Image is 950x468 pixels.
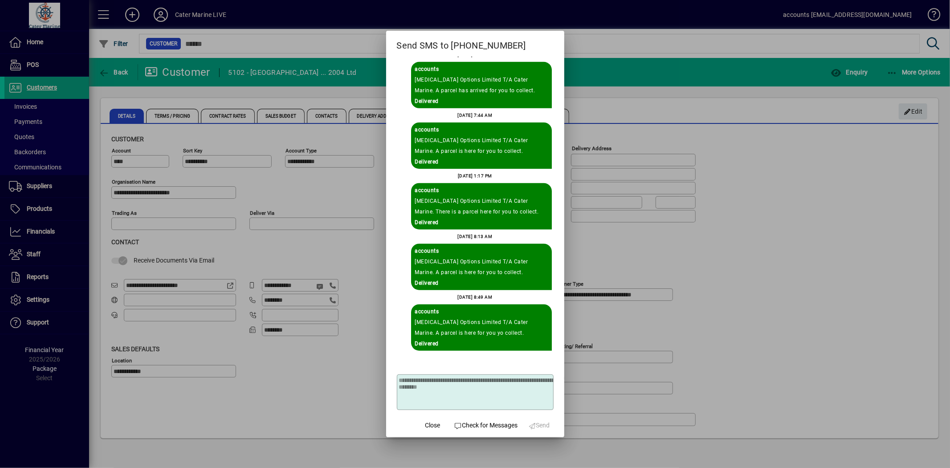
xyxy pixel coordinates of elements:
[415,246,548,256] div: Sent By
[458,171,492,181] div: [DATE] 1:17 PM
[458,292,493,303] div: [DATE] 8:49 AM
[415,306,548,317] div: Sent By
[415,124,548,135] div: Sent By
[454,421,518,430] span: Check for Messages
[415,96,548,107] div: Delivered
[386,31,564,57] h2: Send SMS to [PHONE_NUMBER]
[415,278,548,288] div: Delivered
[415,338,548,349] div: Delivered
[425,421,440,430] span: Close
[458,231,493,242] div: [DATE] 8:13 AM
[458,110,493,121] div: [DATE] 7:44 AM
[415,196,548,217] div: [MEDICAL_DATA] Options Limited T/A Cater Marine. There is a parcel here for you to collect.
[419,418,447,434] button: Close
[415,64,548,74] div: Sent By
[415,317,548,338] div: [MEDICAL_DATA] Options Limited T/A Cater Marine. A parcel is here for you yo collect.
[451,418,522,434] button: Check for Messages
[415,156,548,167] div: Delivered
[415,185,548,196] div: Sent By
[415,135,548,156] div: [MEDICAL_DATA] Options Limited T/A Cater Marine. A parcel is here for you to collect.
[415,74,548,96] div: [MEDICAL_DATA] Options Limited T/A Cater Marine. A parcel has arrived for you to collect.
[415,217,548,228] div: Delivered
[415,256,548,278] div: [MEDICAL_DATA] Options Limited T/A Cater Marine. A parcel is here for you to collect.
